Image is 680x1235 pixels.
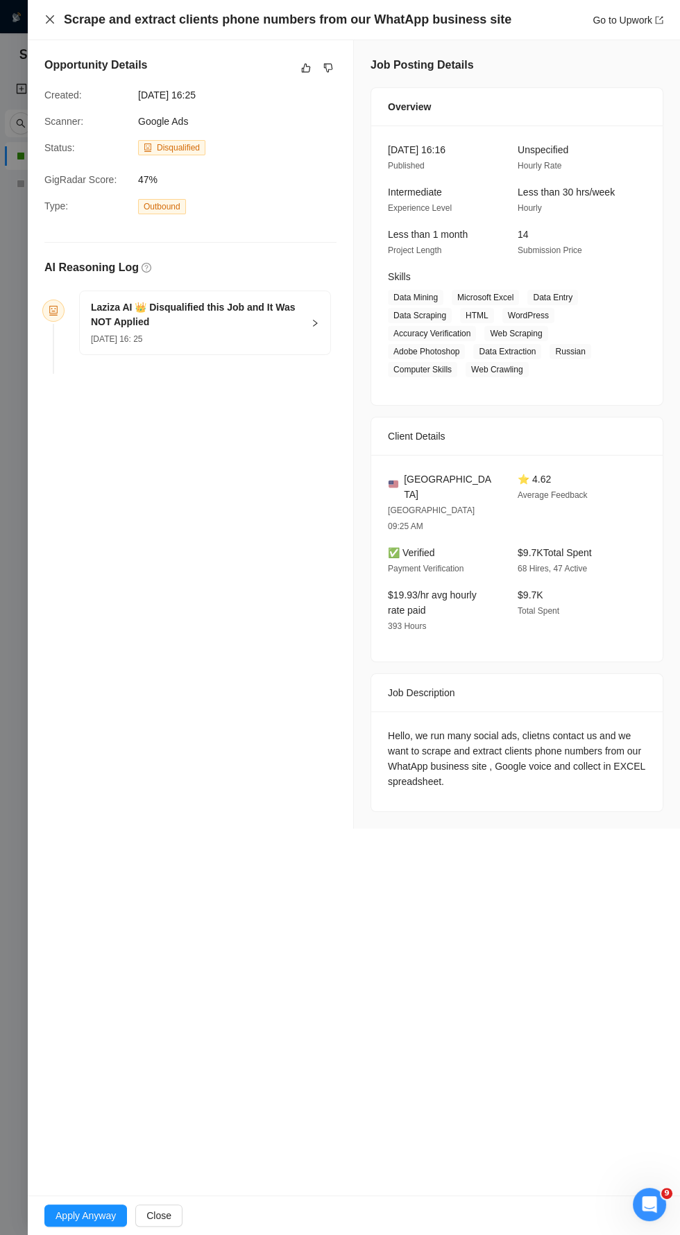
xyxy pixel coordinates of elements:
[518,490,588,500] span: Average Feedback
[138,199,186,214] span: Outbound
[44,57,147,74] h5: Opportunity Details
[44,200,68,211] span: Type:
[518,606,559,616] span: Total Spent
[388,161,425,171] span: Published
[388,203,452,213] span: Experience Level
[388,589,477,616] span: $19.93/hr avg hourly rate paid
[44,259,139,276] h5: AI Reasoning Log
[527,290,578,305] span: Data Entry
[146,1208,171,1223] span: Close
[91,300,303,329] h5: Laziza AI 👑 Disqualified this Job and It Was NOT Applied
[655,16,663,24] span: export
[388,362,457,377] span: Computer Skills
[518,474,551,485] span: ⭐ 4.62
[550,344,590,359] span: Russian
[518,203,542,213] span: Hourly
[388,308,452,323] span: Data Scraping
[388,564,464,573] span: Payment Verification
[661,1188,672,1199] span: 9
[518,564,587,573] span: 68 Hires, 47 Active
[466,362,528,377] span: Web Crawling
[301,62,311,74] span: like
[388,290,443,305] span: Data Mining
[44,116,83,127] span: Scanner:
[388,187,442,198] span: Intermediate
[518,547,592,558] span: $9.7K Total Spent
[388,547,435,558] span: ✅ Verified
[323,62,333,74] span: dislike
[388,326,476,341] span: Accuracy Verification
[484,326,547,341] span: Web Scraping
[389,479,398,489] img: 🇺🇸
[518,144,568,155] span: Unspecified
[388,271,411,282] span: Skills
[502,308,554,323] span: WordPress
[404,472,495,502] span: [GEOGRAPHIC_DATA]
[388,245,441,255] span: Project Length
[388,621,426,631] span: 393 Hours
[138,116,188,127] span: Google Ads
[371,57,473,74] h5: Job Posting Details
[44,14,56,25] span: close
[388,674,646,711] div: Job Description
[518,245,582,255] span: Submission Price
[388,229,468,240] span: Less than 1 month
[91,334,142,344] span: [DATE] 16: 25
[633,1188,666,1221] iframe: Intercom live chat
[388,144,445,155] span: [DATE] 16:16
[460,308,494,323] span: HTML
[64,11,511,28] h4: Scrape and extract clients phone numbers from our WhatApp business site
[473,344,541,359] span: Data Extraction
[157,143,200,153] span: Disqualified
[298,60,314,76] button: like
[144,144,152,152] span: robot
[44,14,56,26] button: Close
[452,290,519,305] span: Microsoft Excel
[518,229,529,240] span: 14
[320,60,337,76] button: dislike
[142,263,151,273] span: question-circle
[135,1204,182,1227] button: Close
[388,728,646,789] div: Hello, we run many social ads, clietns contact us and we want to scrape and extract clients phone...
[388,506,475,531] span: [GEOGRAPHIC_DATA] 09:25 AM
[49,306,58,316] span: robot
[44,142,75,153] span: Status:
[44,89,82,101] span: Created:
[593,15,663,26] a: Go to Upworkexport
[388,344,465,359] span: Adobe Photoshop
[138,87,346,103] span: [DATE] 16:25
[44,1204,127,1227] button: Apply Anyway
[388,99,431,114] span: Overview
[518,161,561,171] span: Hourly Rate
[44,174,117,185] span: GigRadar Score:
[388,417,646,455] div: Client Details
[518,589,543,601] span: $9.7K
[56,1208,116,1223] span: Apply Anyway
[138,172,346,187] span: 47%
[311,319,319,327] span: right
[518,187,615,198] span: Less than 30 hrs/week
